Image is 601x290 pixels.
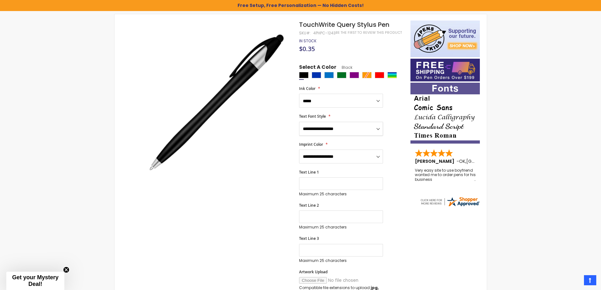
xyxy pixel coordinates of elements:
[420,196,480,207] img: 4pens.com widget logo
[324,72,334,78] div: Blue Light
[410,21,480,57] img: 4pens 4 kids
[299,20,389,29] span: TouchWrite Query Stylus Pen
[299,64,336,72] span: Select A Color
[410,83,480,144] img: font-personalization-examples
[299,86,315,91] span: Ink Color
[299,44,315,53] span: $0.35
[459,158,465,164] span: OK
[387,72,397,78] div: Assorted
[584,275,596,285] a: Top
[420,203,480,209] a: 4pens.com certificate URL
[415,168,476,182] div: Very easy site to use boyfriend wanted me to order pens for his business
[299,258,383,263] p: Maximum 25 characters
[375,72,384,78] div: Red
[299,192,383,197] p: Maximum 25 characters
[350,72,359,78] div: Purple
[299,72,309,78] div: Black
[337,72,346,78] div: Green
[312,72,321,78] div: Blue
[12,274,58,287] span: Get your Mystery Deal!
[299,203,319,208] span: Text Line 2
[299,236,319,241] span: Text Line 3
[299,30,311,36] strong: SKU
[299,142,323,147] span: Imprint Color
[147,30,291,174] img: touchwrite-query-stylus-pen-black_1.jpg
[6,272,64,290] div: Get your Mystery Deal!Close teaser
[299,38,316,44] div: Availability
[466,158,513,164] span: [GEOGRAPHIC_DATA]
[299,114,326,119] span: Text Font Style
[415,158,457,164] span: [PERSON_NAME]
[299,225,383,230] p: Maximum 25 characters
[457,158,513,164] span: - ,
[410,59,480,81] img: Free shipping on orders over $199
[336,65,352,70] span: Black
[313,31,336,36] div: 4PHPC-1243
[63,267,69,273] button: Close teaser
[336,30,402,35] a: Be the first to review this product
[299,169,319,175] span: Text Line 1
[299,38,316,44] span: In stock
[299,269,327,275] span: Artwork Upload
